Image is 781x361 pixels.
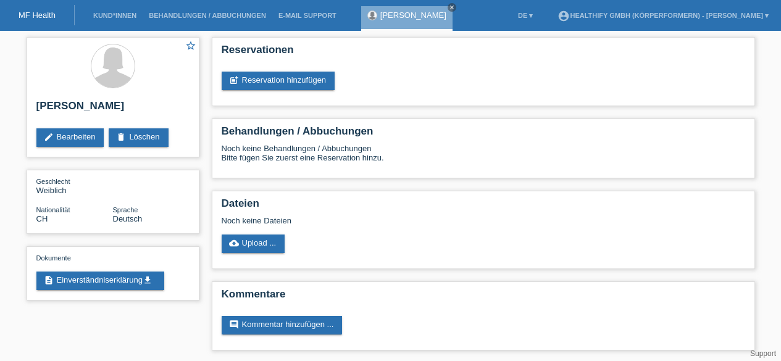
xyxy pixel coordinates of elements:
[222,144,745,172] div: Noch keine Behandlungen / Abbuchungen Bitte fügen Sie zuerst eine Reservation hinzu.
[185,40,196,51] i: star_border
[272,12,343,19] a: E-Mail Support
[19,10,56,20] a: MF Health
[44,275,54,285] i: description
[143,275,152,285] i: get_app
[113,206,138,214] span: Sprache
[87,12,143,19] a: Kund*innen
[44,132,54,142] i: edit
[380,10,446,20] a: [PERSON_NAME]
[185,40,196,53] a: star_border
[229,320,239,330] i: comment
[222,234,285,253] a: cloud_uploadUpload ...
[116,132,126,142] i: delete
[36,214,48,223] span: Schweiz
[36,178,70,185] span: Geschlecht
[222,197,745,216] h2: Dateien
[222,125,745,144] h2: Behandlungen / Abbuchungen
[36,176,113,195] div: Weiblich
[229,75,239,85] i: post_add
[750,349,776,358] a: Support
[36,206,70,214] span: Nationalität
[36,254,71,262] span: Dokumente
[449,4,455,10] i: close
[222,72,335,90] a: post_addReservation hinzufügen
[551,12,775,19] a: account_circleHealthify GmbH (Körperformern) - [PERSON_NAME] ▾
[229,238,239,248] i: cloud_upload
[109,128,168,147] a: deleteLöschen
[222,44,745,62] h2: Reservationen
[36,272,164,290] a: descriptionEinverständniserklärungget_app
[143,12,272,19] a: Behandlungen / Abbuchungen
[222,288,745,307] h2: Kommentare
[36,128,104,147] a: editBearbeiten
[512,12,539,19] a: DE ▾
[113,214,143,223] span: Deutsch
[448,3,456,12] a: close
[36,100,190,118] h2: [PERSON_NAME]
[222,316,343,334] a: commentKommentar hinzufügen ...
[558,10,570,22] i: account_circle
[222,216,599,225] div: Noch keine Dateien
